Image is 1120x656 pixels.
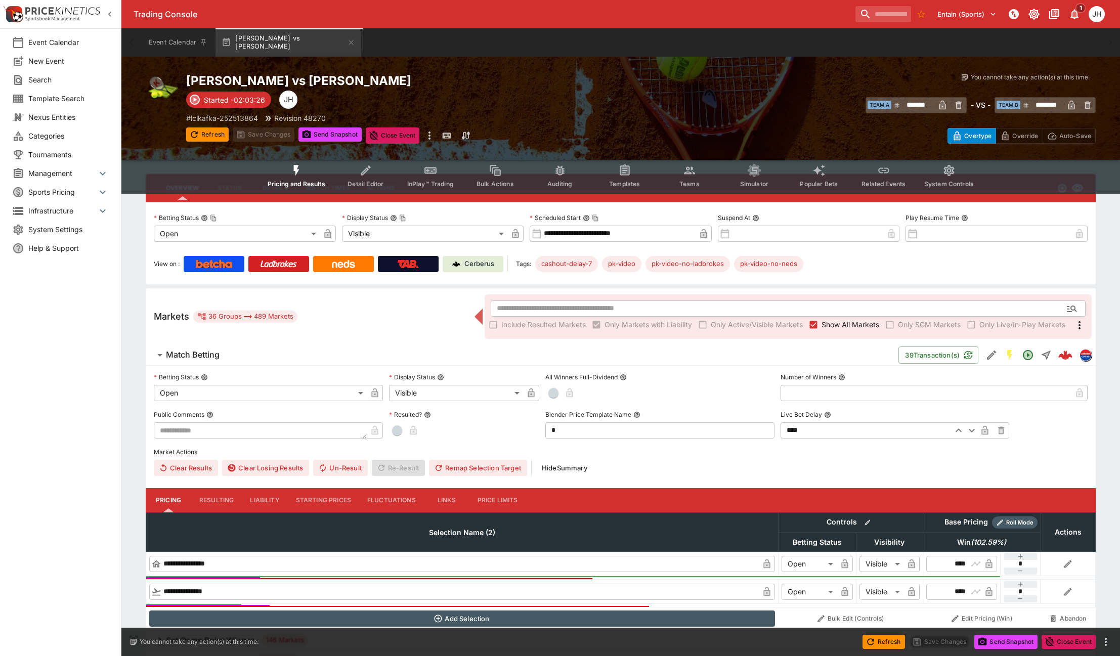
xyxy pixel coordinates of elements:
span: Only Live/In-Play Markets [979,319,1065,330]
p: All Winners Full-Dividend [545,373,618,381]
img: TabNZ [398,260,419,268]
h2: Copy To Clipboard [186,73,641,89]
span: Popular Bets [800,180,838,188]
button: Betting Status [201,374,208,381]
button: Override [996,128,1043,144]
p: Scheduled Start [530,213,581,222]
span: Tournaments [28,149,109,160]
em: ( 102.59 %) [971,536,1006,548]
a: c1410a6b-46e5-4754-8893-2791373e8095 [1055,345,1075,365]
h6: Match Betting [166,349,220,360]
span: Un-Result [313,460,367,476]
span: Visibility [863,536,916,548]
img: logo-cerberus--red.svg [1058,348,1072,362]
button: Event Calendar [143,28,213,57]
span: Simulator [740,180,768,188]
button: Play Resume Time [961,214,968,222]
span: Win(102.59%) [946,536,1017,548]
button: SGM Enabled [1001,346,1019,364]
p: Public Comments [154,410,204,419]
label: Tags: [516,256,531,272]
p: Resulted? [389,410,422,419]
button: Documentation [1045,5,1063,23]
div: Jordan Hughes [1089,6,1105,22]
p: Started -02:03:26 [204,95,265,105]
p: You cannot take any action(s) at this time. [140,637,259,646]
button: Bulk Edit (Controls) [781,610,920,627]
button: Edit Detail [982,346,1001,364]
div: c1410a6b-46e5-4754-8893-2791373e8095 [1058,348,1072,362]
p: Revision 48270 [274,113,326,123]
span: 1 [1075,3,1086,13]
p: Auto-Save [1059,130,1091,141]
button: Overtype [947,128,996,144]
div: Betting Target: cerberus [734,256,803,272]
button: Match Betting [146,345,898,365]
button: Select Tenant [931,6,1003,22]
button: Suspend At [752,214,759,222]
img: PriceKinetics [25,7,100,15]
svg: More [1073,319,1086,331]
div: Visible [859,556,903,572]
div: Open [154,385,367,401]
img: Sportsbook Management [25,17,80,21]
div: Visible [859,584,903,600]
p: Live Bet Delay [781,410,822,419]
span: Teams [679,180,700,188]
button: Copy To Clipboard [210,214,217,222]
th: Controls [778,512,923,532]
p: Cerberus [464,259,494,269]
span: Template Search [28,93,109,104]
button: Clear Losing Results [222,460,309,476]
th: Actions [1041,512,1095,551]
p: Display Status [389,373,435,381]
button: Send Snapshot [974,635,1038,649]
svg: Open [1022,349,1034,361]
button: Open [1063,299,1081,318]
img: Neds [332,260,355,268]
button: Live Bet Delay [824,411,831,418]
button: Starting Prices [288,488,359,512]
button: [PERSON_NAME] vs [PERSON_NAME] [216,28,361,57]
span: Help & Support [28,243,109,253]
span: Only Active/Visible Markets [711,319,803,330]
button: NOT Connected to PK [1005,5,1023,23]
button: Close Event [1042,635,1096,649]
button: All Winners Full-Dividend [620,374,627,381]
div: Event type filters [260,158,982,194]
div: Open [782,584,837,600]
div: Jordan Hughes [279,91,297,109]
button: Resulting [191,488,242,512]
span: InPlay™ Trading [407,180,454,188]
span: Templates [609,180,640,188]
img: Cerberus [452,260,460,268]
button: Copy To Clipboard [399,214,406,222]
label: View on : [154,256,180,272]
img: tennis.png [146,73,178,105]
div: Visible [342,226,508,242]
span: pk-video-no-neds [734,259,803,269]
p: Override [1012,130,1038,141]
h5: Markets [154,311,189,322]
span: Event Calendar [28,37,109,48]
span: Nexus Entities [28,112,109,122]
span: pk-video [602,259,641,269]
p: You cannot take any action(s) at this time. [971,73,1090,82]
div: Trading Console [134,9,851,20]
p: Betting Status [154,373,199,381]
span: Only SGM Markets [898,319,961,330]
button: Display Status [437,374,444,381]
span: Betting Status [782,536,853,548]
p: Overtype [964,130,992,141]
button: Pricing [146,488,191,512]
button: HideSummary [536,460,593,476]
img: Ladbrokes [260,260,297,268]
button: more [423,127,436,144]
button: Notifications [1065,5,1084,23]
span: Roll Mode [1002,518,1038,527]
button: Scheduled StartCopy To Clipboard [583,214,590,222]
button: Auto-Save [1043,128,1096,144]
p: Suspend At [718,213,750,222]
label: Market Actions [154,445,1088,460]
span: Team A [868,101,891,109]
